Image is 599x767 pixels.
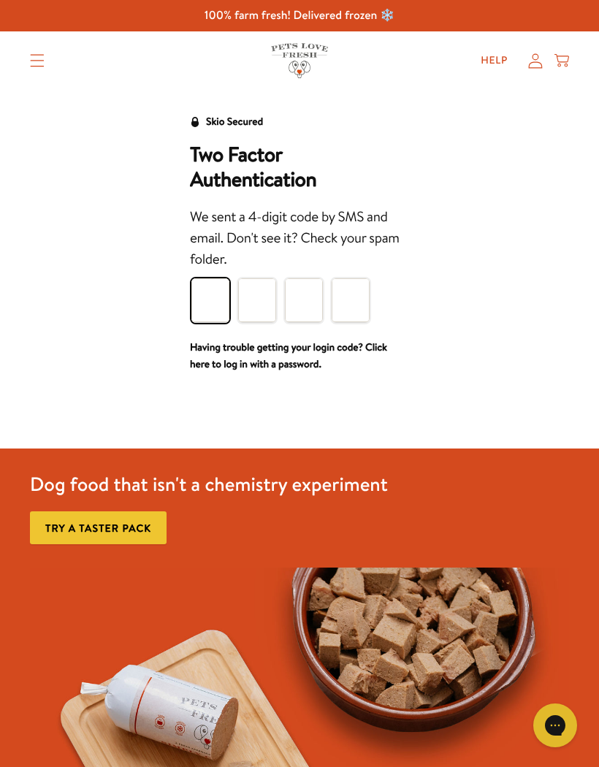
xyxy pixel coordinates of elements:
input: Please enter your pin code [285,278,323,322]
a: Having trouble getting your login code? Click here to log in with a password. [190,340,387,372]
iframe: Gorgias live chat messenger [526,698,584,752]
a: Skio Secured [190,113,263,142]
a: Try a taster pack [30,511,167,544]
summary: Translation missing: en.sections.header.menu [18,42,56,79]
input: Please enter your pin code [238,278,276,322]
a: Help [469,46,519,75]
input: Please enter your pin code [191,278,229,322]
span: We sent a 4-digit code by SMS and email. Don't see it? Check your spam folder. [190,207,399,269]
img: Pets Love Fresh [271,43,328,77]
svg: Security [190,117,200,127]
h2: Two Factor Authentication [190,142,409,192]
div: Skio Secured [206,113,263,131]
input: Please enter your pin code [332,278,370,322]
h3: Dog food that isn't a chemistry experiment [30,472,388,497]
